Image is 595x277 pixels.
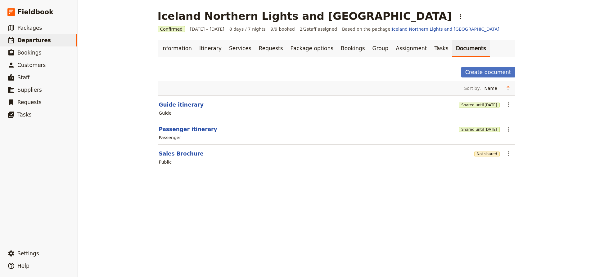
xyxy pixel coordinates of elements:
button: Shared until[DATE] [459,127,499,132]
button: Actions [503,148,514,159]
span: Tasks [17,112,32,118]
button: Guide itinerary [159,101,204,108]
span: Bookings [17,50,41,56]
a: Package options [287,40,337,57]
a: Documents [452,40,490,57]
span: Packages [17,25,42,31]
span: Confirmed [158,26,185,32]
span: [DATE] [485,103,497,108]
a: Tasks [430,40,452,57]
span: [DATE] [485,127,497,132]
span: 8 days / 7 nights [229,26,266,32]
select: Sort by: [482,84,503,93]
div: Passenger [159,134,181,141]
a: Assignment [392,40,430,57]
a: Information [158,40,196,57]
a: Group [369,40,392,57]
div: Public [159,159,172,165]
span: 9/9 booked [270,26,295,32]
span: Departures [17,37,51,43]
span: Help [17,263,29,269]
span: Fieldbook [17,7,53,17]
a: Requests [255,40,287,57]
h1: Iceland Northern Lights and [GEOGRAPHIC_DATA] [158,10,452,22]
span: Settings [17,250,39,257]
a: Bookings [337,40,368,57]
button: Passenger itinerary [159,125,217,133]
button: Actions [455,11,466,22]
div: Guide [159,110,172,116]
span: Requests [17,99,42,105]
button: Actions [503,99,514,110]
span: [DATE] – [DATE] [190,26,224,32]
span: Customers [17,62,46,68]
button: Change sort direction [503,84,513,93]
button: Actions [503,124,514,134]
span: Based on the package: [342,26,499,32]
button: Create document [461,67,515,77]
a: Itinerary [196,40,225,57]
a: Services [225,40,255,57]
button: Not shared [474,152,500,156]
span: Suppliers [17,87,42,93]
span: Sort by: [464,85,481,91]
span: 2 / 2 staff assigned [300,26,337,32]
span: Staff [17,74,30,81]
a: Iceland Northern Lights and [GEOGRAPHIC_DATA] [392,27,499,32]
button: Sales Brochure [159,150,204,157]
button: Shared until[DATE] [459,103,499,108]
